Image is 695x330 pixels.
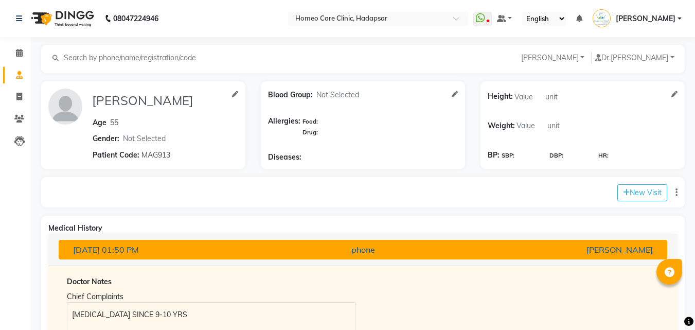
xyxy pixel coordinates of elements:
[102,245,139,255] span: 01:50 PM
[595,53,611,62] span: Dr.
[462,244,661,256] div: [PERSON_NAME]
[93,150,140,161] span: Patient Code:
[502,151,514,160] span: SBP:
[113,4,158,33] b: 08047224946
[73,245,100,255] span: [DATE]
[488,118,515,134] span: Weight:
[544,89,575,105] input: unit
[140,147,228,163] input: Patient Code
[598,151,609,160] span: HR:
[63,52,204,64] input: Search by phone/name/registration/code
[67,291,355,302] div: Chief Complaints
[549,151,563,160] span: DBP:
[617,184,667,201] button: New Visit
[26,4,97,33] img: logo
[91,89,228,112] input: Name
[302,118,318,125] span: Food:
[513,89,544,105] input: Value
[72,309,350,320] p: [MEDICAL_DATA] SINCE 9-10 YRS
[546,118,577,134] input: unit
[59,240,667,259] button: [DATE]01:50 PMphone[PERSON_NAME]
[93,118,106,127] span: Age
[488,89,513,105] span: Height:
[515,118,546,134] input: Value
[93,133,119,144] span: Gender:
[302,129,318,136] span: Drug:
[616,13,675,24] span: [PERSON_NAME]
[488,150,500,161] span: BP:
[268,152,301,163] span: Diseases:
[268,90,313,100] span: Blood Group:
[67,276,659,287] div: Doctor Notes
[48,223,678,234] div: Medical History
[264,244,462,256] div: phone
[593,9,611,27] img: Dr.Nupur Jain
[518,52,588,64] button: [PERSON_NAME]
[268,116,300,137] span: Allergies:
[48,89,82,125] img: profile
[592,52,678,64] button: Dr.[PERSON_NAME]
